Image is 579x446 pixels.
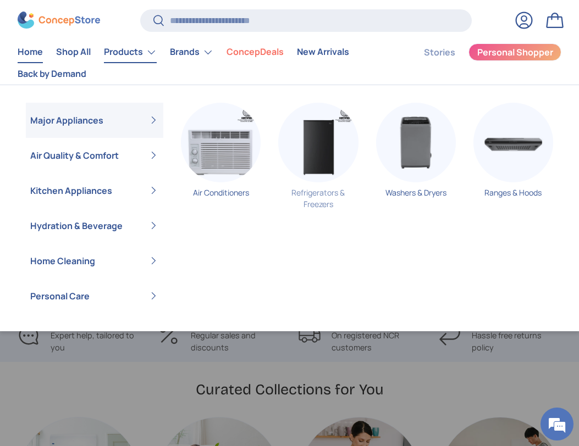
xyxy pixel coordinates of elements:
[424,42,455,63] a: Stories
[398,41,561,85] nav: Secondary
[163,41,220,63] summary: Brands
[477,48,553,57] span: Personal Shopper
[18,41,398,85] nav: Primary
[18,12,100,29] img: ConcepStore
[227,42,284,63] a: ConcepDeals
[18,42,43,63] a: Home
[297,42,349,63] a: New Arrivals
[468,43,561,61] a: Personal Shopper
[18,63,86,85] a: Back by Demand
[180,5,207,32] div: Minimize live chat window
[56,42,91,63] a: Shop All
[64,138,152,249] span: We're online!
[57,62,185,76] div: Chat with us now
[5,300,209,338] textarea: Type your message and hit 'Enter'
[97,41,163,63] summary: Products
